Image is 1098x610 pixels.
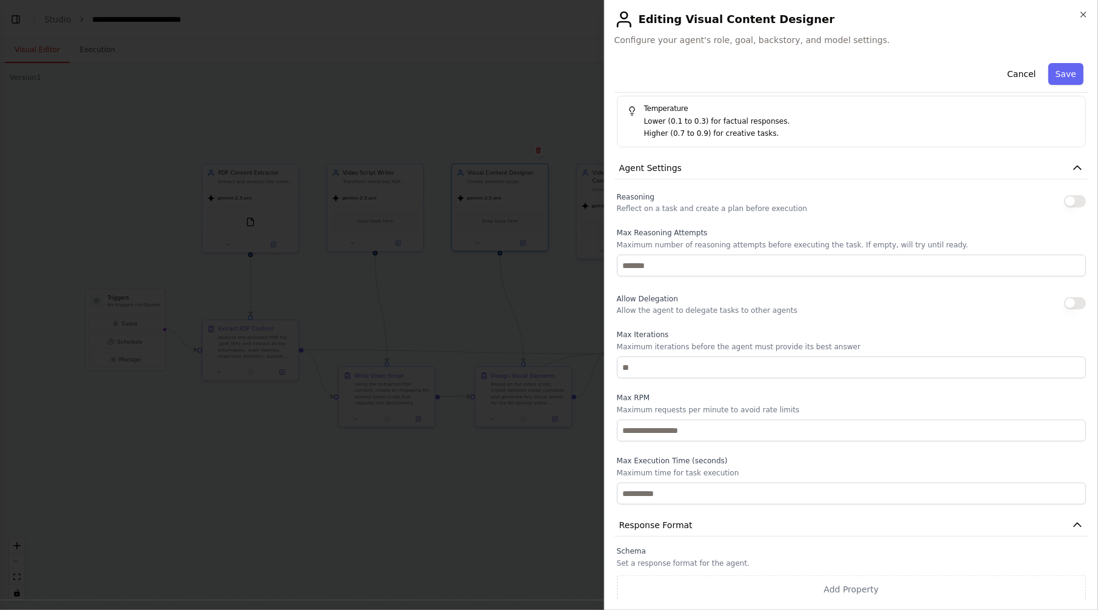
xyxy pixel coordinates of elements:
span: Allow Delegation [617,295,678,303]
p: Higher (0.7 to 0.9) for creative tasks. [644,128,1076,140]
p: Reflect on a task and create a plan before execution [617,204,807,213]
h2: Editing Visual Content Designer [614,10,1088,29]
button: Save [1048,63,1083,85]
p: Set a response format for the agent. [617,558,1086,568]
label: Max RPM [617,393,1086,403]
span: Response Format [619,519,693,531]
button: Cancel [1000,63,1043,85]
button: Agent Settings [614,157,1088,179]
label: Max Execution Time (seconds) [617,456,1086,466]
button: Response Format [614,514,1088,537]
label: Max Iterations [617,330,1086,340]
p: Maximum iterations before the agent must provide its best answer [617,342,1086,352]
p: Allow the agent to delegate tasks to other agents [617,306,797,315]
p: Lower (0.1 to 0.3) for factual responses. [644,116,1076,128]
span: Configure your agent's role, goal, backstory, and model settings. [614,34,1088,46]
label: Schema [617,546,1086,556]
p: Maximum requests per minute to avoid rate limits [617,405,1086,415]
h5: Temperature [627,104,1076,113]
label: Max Reasoning Attempts [617,228,1086,238]
span: Reasoning [617,193,654,201]
button: Add Property [617,575,1086,603]
p: Maximum number of reasoning attempts before executing the task. If empty, will try until ready. [617,240,1086,250]
p: Maximum time for task execution [617,468,1086,478]
span: Agent Settings [619,162,682,174]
